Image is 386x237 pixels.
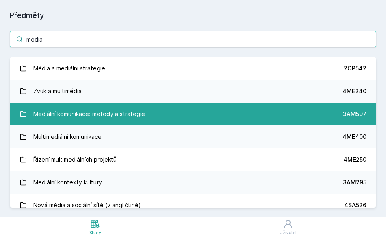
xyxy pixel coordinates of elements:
a: Mediální komunikace: metody a strategie 3AM597 [10,103,376,125]
a: Mediální kontexty kultury 3AM295 [10,171,376,194]
div: 4SA526 [344,201,366,209]
a: Zvuk a multimédia 4ME240 [10,80,376,103]
div: Mediální kontexty kultury [33,174,102,191]
div: Zvuk a multimédia [33,83,82,99]
div: 4ME400 [343,133,366,141]
div: Mediální komunikace: metody a strategie [33,106,145,122]
div: Média a mediální strategie [33,60,105,77]
div: Uživatel [280,230,297,236]
a: Řízení multimediálních projektů 4ME250 [10,148,376,171]
div: 4ME250 [343,156,366,164]
div: 4ME240 [343,87,366,95]
div: 3AM295 [343,178,366,187]
div: 3AM597 [343,110,366,118]
h1: Předměty [10,10,376,21]
div: Multimediální komunikace [33,129,102,145]
input: Název nebo ident předmětu… [10,31,376,47]
div: Řízení multimediálních projektů [33,151,117,168]
a: Nová média a sociální sítě (v angličtině) 4SA526 [10,194,376,217]
div: 2OP542 [344,64,366,72]
div: Study [89,230,101,236]
a: Média a mediální strategie 2OP542 [10,57,376,80]
div: Nová média a sociální sítě (v angličtině) [33,197,141,213]
a: Multimediální komunikace 4ME400 [10,125,376,148]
